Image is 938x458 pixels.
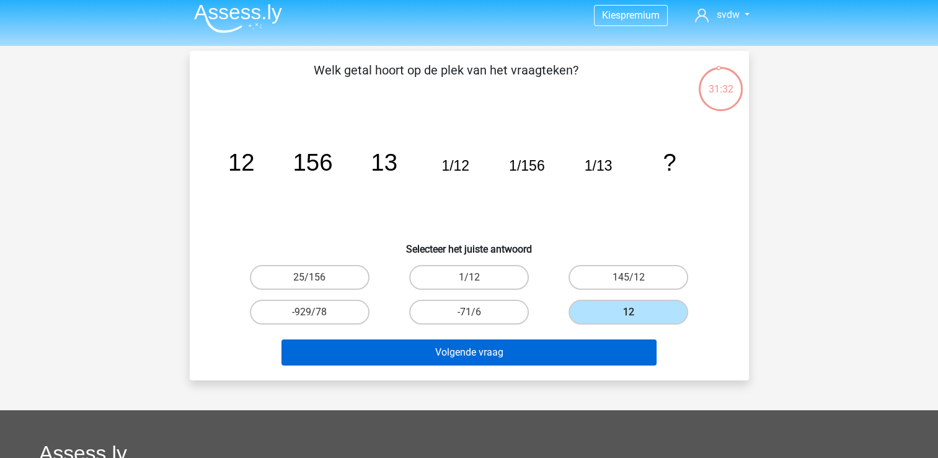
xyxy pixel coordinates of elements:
tspan: 1/13 [584,158,612,174]
tspan: ? [663,149,676,176]
tspan: 1/156 [509,158,545,174]
label: 145/12 [569,265,688,290]
p: Welk getal hoort op de plek van het vraagteken? [210,61,683,98]
span: premium [621,9,660,21]
a: Kiespremium [595,7,667,24]
a: svdw [690,7,754,22]
label: -929/78 [250,300,369,325]
label: -71/6 [409,300,529,325]
img: Assessly [194,4,282,33]
tspan: 13 [371,149,397,176]
div: 31:32 [697,66,744,97]
label: 12 [569,300,688,325]
button: Volgende vraag [281,339,657,366]
h6: Selecteer het juiste antwoord [210,233,729,255]
tspan: 12 [228,149,254,176]
label: 25/156 [250,265,369,290]
span: svdw [716,9,739,20]
tspan: 1/12 [441,158,469,174]
tspan: 156 [293,149,332,176]
span: Kies [602,9,621,21]
label: 1/12 [409,265,529,290]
